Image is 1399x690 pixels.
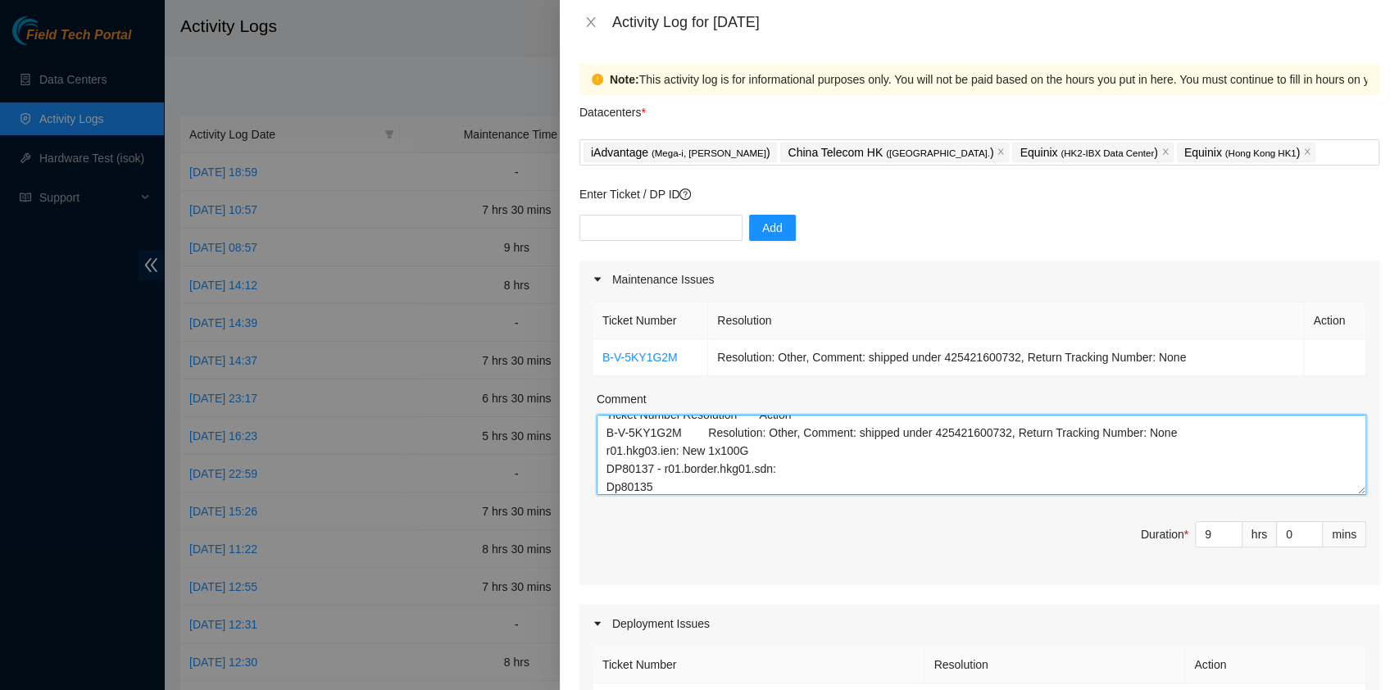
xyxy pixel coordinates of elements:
[886,148,990,158] span: ( [GEOGRAPHIC_DATA].
[579,15,602,30] button: Close
[579,95,646,121] p: Datacenters
[593,302,708,339] th: Ticket Number
[612,13,1379,31] div: Activity Log for [DATE]
[1242,521,1277,547] div: hrs
[1304,302,1366,339] th: Action
[1061,148,1154,158] span: ( HK2-IBX Data Center
[579,185,1379,203] p: Enter Ticket / DP ID
[749,215,796,241] button: Add
[602,351,678,364] a: B-V-5KY1G2M
[1161,148,1170,157] span: close
[924,647,1185,683] th: Resolution
[592,74,603,85] span: exclamation-circle
[584,16,597,29] span: close
[788,143,993,162] p: China Telecom HK )
[579,605,1379,642] div: Deployment Issues
[1224,148,1296,158] span: ( Hong Kong HK1
[708,339,1304,376] td: Resolution: Other, Comment: shipped under 425421600732, Return Tracking Number: None
[1184,143,1300,162] p: Equinix )
[593,647,925,683] th: Ticket Number
[679,188,691,200] span: question-circle
[1323,521,1366,547] div: mins
[652,148,766,158] span: ( Mega-i, [PERSON_NAME]
[597,390,647,408] label: Comment
[762,219,783,237] span: Add
[591,143,770,162] p: iAdvantage )
[1141,525,1188,543] div: Duration
[597,415,1366,495] textarea: Comment
[593,619,602,629] span: caret-right
[1020,143,1157,162] p: Equinix )
[610,70,639,89] strong: Note:
[997,148,1005,157] span: close
[593,275,602,284] span: caret-right
[579,261,1379,298] div: Maintenance Issues
[1185,647,1366,683] th: Action
[708,302,1304,339] th: Resolution
[1303,148,1311,157] span: close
